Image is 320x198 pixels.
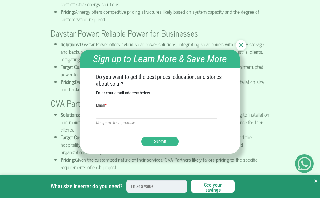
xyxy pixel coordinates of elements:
button: See your savings [191,180,235,193]
label: Email [96,102,106,109]
img: Close newsletter btn [239,43,243,47]
p: Enter your email address below [96,90,224,96]
label: What size inverter do you need? [51,183,122,190]
h2: Do you want to get the best prices, education, and stories about solar? [96,74,224,87]
button: Submit [141,137,179,146]
p: No spam. It's a promise. [96,119,224,126]
em: Sign up to Learn More & Save More [93,53,227,65]
button: Close Sticky CTA [314,175,317,186]
input: Enter a value [126,180,187,193]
